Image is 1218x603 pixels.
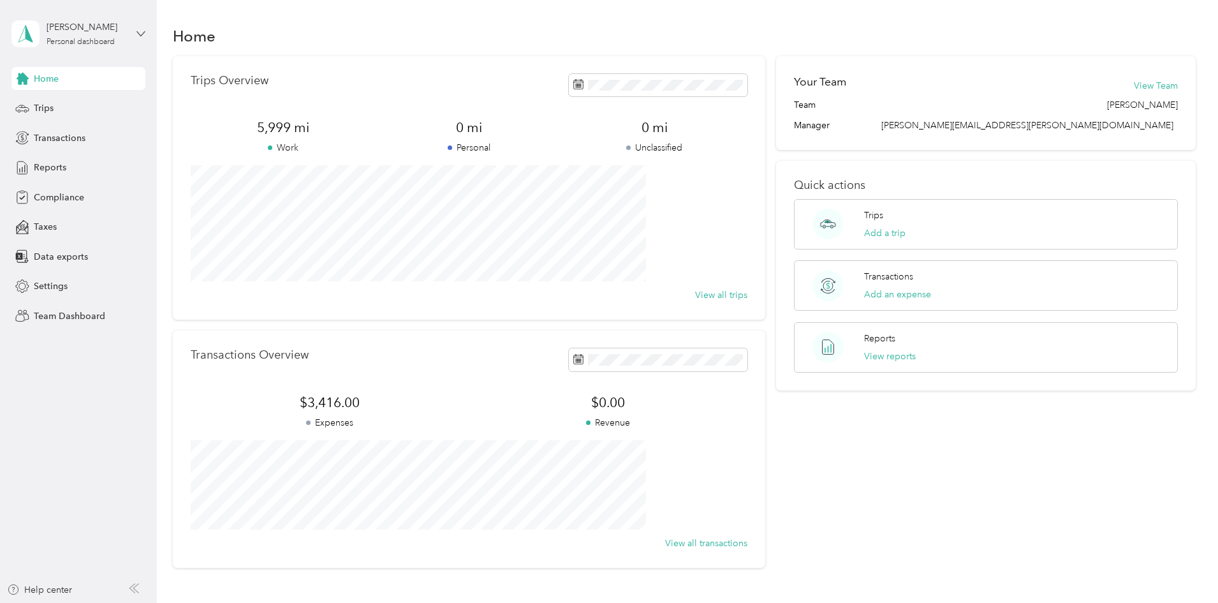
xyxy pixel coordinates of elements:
span: Reports [34,161,66,174]
h1: Home [173,29,216,43]
button: View Team [1134,79,1178,93]
span: $0.00 [469,394,747,412]
p: Work [191,141,376,154]
button: Add a trip [864,227,906,240]
span: Team [794,98,816,112]
button: Add an expense [864,288,931,301]
span: [PERSON_NAME][EMAIL_ADDRESS][PERSON_NAME][DOMAIN_NAME] [881,120,1173,131]
span: Team Dashboard [34,309,105,323]
p: Unclassified [562,141,747,154]
span: Taxes [34,220,57,234]
p: Trips Overview [191,74,268,87]
span: Manager [794,119,830,132]
span: [PERSON_NAME] [1107,98,1178,112]
p: Transactions Overview [191,348,309,362]
span: 0 mi [376,119,562,137]
button: View all trips [695,288,747,302]
p: Reports [864,332,895,345]
span: Trips [34,101,54,115]
span: 5,999 mi [191,119,376,137]
p: Revenue [469,416,747,429]
span: Transactions [34,131,85,145]
span: 0 mi [562,119,747,137]
span: Compliance [34,191,84,204]
span: Data exports [34,250,88,264]
p: Trips [864,209,883,222]
iframe: Everlance-gr Chat Button Frame [1147,532,1218,603]
span: Settings [34,279,68,293]
button: View reports [864,350,916,363]
span: Home [34,72,59,86]
p: Transactions [864,270,913,283]
p: Expenses [191,416,469,429]
div: [PERSON_NAME] [47,20,126,34]
h2: Your Team [794,74,846,90]
p: Quick actions [794,179,1178,192]
button: Help center [7,583,72,597]
span: $3,416.00 [191,394,469,412]
div: Personal dashboard [47,38,115,46]
button: View all transactions [665,537,747,550]
p: Personal [376,141,562,154]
